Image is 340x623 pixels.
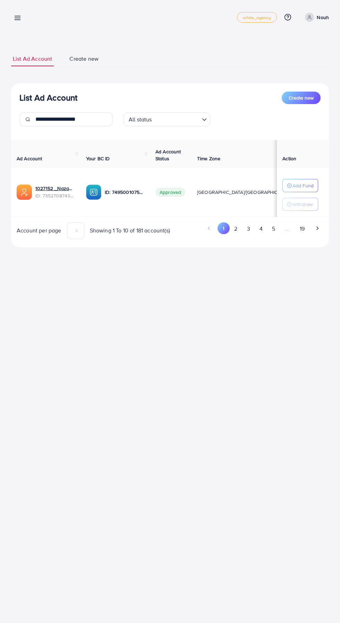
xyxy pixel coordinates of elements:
div: <span class='underline'>1027152 _Nazaagency_028</span></br>7352708743051821073 [35,185,75,199]
button: Go to page 5 [267,222,280,235]
button: Go to page 2 [230,222,242,235]
span: Approved [155,188,185,197]
span: List Ad Account [13,55,52,63]
button: Go to page 19 [295,222,309,235]
a: Nouh [302,13,329,22]
button: Add Fund [282,179,318,192]
span: Your BC ID [86,155,110,162]
span: Create new [289,94,314,101]
p: Add Fund [292,181,314,190]
span: All status [127,114,153,125]
img: ic-ads-acc.e4c84228.svg [17,185,32,200]
span: Account per page [17,227,61,234]
ul: Pagination [176,222,323,235]
h3: List Ad Account [19,93,77,103]
p: Withdraw [292,200,313,208]
span: Create new [69,55,99,63]
button: Go to page 1 [218,222,230,234]
button: Go to page 4 [255,222,267,235]
span: Action [282,155,296,162]
button: Go to page 3 [242,222,255,235]
input: Search for option [154,113,199,125]
span: Ad Account [17,155,42,162]
div: Search for option [124,112,210,126]
img: ic-ba-acc.ded83a64.svg [86,185,101,200]
button: Create new [282,92,321,104]
p: Nouh [317,13,329,22]
span: ID: 7352708743051821073 [35,192,75,199]
span: white_agency [243,15,271,20]
span: Ad Account Status [155,148,181,162]
a: 1027152 _Nazaagency_028 [35,185,75,192]
button: Go to next page [311,222,323,234]
button: Withdraw [282,198,318,211]
a: white_agency [237,12,277,23]
span: Time Zone [197,155,220,162]
span: [GEOGRAPHIC_DATA]/[GEOGRAPHIC_DATA] [197,189,294,196]
p: ID: 7495001075607437329 [105,188,144,196]
span: Showing 1 To 10 of 181 account(s) [90,227,170,234]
